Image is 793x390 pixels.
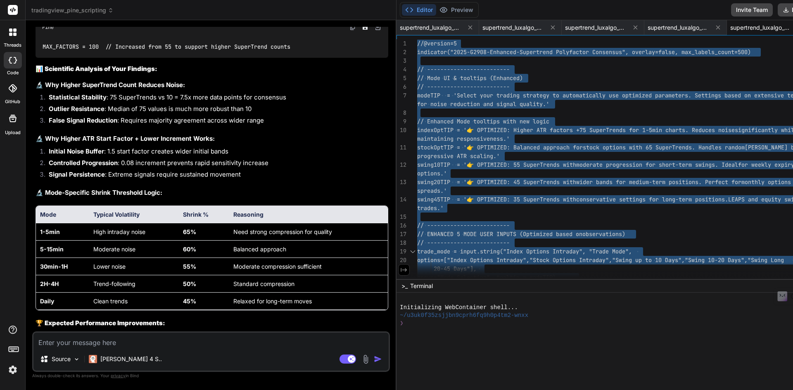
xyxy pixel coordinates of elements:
[417,170,447,177] span: options.'
[229,241,388,258] td: Balanced approach
[400,304,518,312] span: Initializing WebContainer shell...
[374,355,382,363] img: icon
[417,161,576,168] span: swing10TIP = '👉 OPTIMIZED: 55 SuperTrends with
[731,3,773,17] button: Invite Team
[730,24,792,32] span: supertrend_luxalgo_optimized_settings.pine
[49,105,104,113] strong: Outlier Resistance
[183,228,196,235] strong: 65%
[49,159,118,167] strong: Controlled Progression
[417,248,582,255] span: trade_mode = input.string("Index Options Intraday"
[417,187,447,194] span: spreads.'
[183,263,196,270] strong: 55%
[42,158,388,170] li: : 0.08 increment prevents rapid sensitivity increase
[417,126,579,134] span: indexOptTIP = '👉 OPTIMIZED: Higher ATR factors +
[396,65,406,74] div: 4
[396,48,406,57] div: 2
[400,24,462,32] span: supertrend_luxalgo_enhanced_fixed.pine
[396,213,406,221] div: 15
[93,211,140,218] strong: Typical Volatility
[36,319,165,327] strong: 🏆 Expected Performance Improvements:
[229,258,388,275] td: Moderate compression sufficient
[417,100,549,108] span: for noise reduction and signal quality.'
[42,93,388,104] li: : 75 SuperTrends vs 10 = 7.5x more data points for consensus
[417,196,576,203] span: swing45TIP = '👉 OPTIMIZED: 35 SuperTrends with
[5,129,21,136] label: Upload
[32,372,390,380] p: Always double-check its answers. Your in Bind
[417,92,582,99] span: modeTIP = 'Select your trading strategy to automa
[40,280,59,287] strong: 2H-4H
[396,247,406,256] div: 19
[396,91,406,100] div: 7
[40,263,68,270] strong: 30min-1H
[73,356,80,363] img: Pick Models
[36,81,185,89] strong: 🔬 Why Higher SuperTrend Count Reduces Noise:
[229,275,388,293] td: Standard compression
[417,40,457,47] span: //@version=5
[49,93,107,101] strong: Statistical Stability
[89,258,179,275] td: Lower noise
[396,195,406,204] div: 14
[582,48,748,56] span: or Consensus", overlay=false, max_labels_count=500
[396,143,406,152] div: 11
[582,92,748,99] span: tically use optimized parameters. Settings based o
[396,221,406,230] div: 16
[582,230,625,238] span: observations)
[648,24,710,32] span: supertrend_luxalgo_enhanced_rolling_window.pine
[417,66,510,73] span: // -------------------------
[396,126,406,135] div: 10
[401,282,408,290] span: >_
[89,223,179,241] td: High intraday noise
[748,48,751,56] span: )
[42,43,291,51] code: MAX_FACTORS = 100 // Increased from 55 to support higher SuperTrend counts
[40,246,64,253] strong: 5-15min
[396,109,406,117] div: 8
[482,24,544,32] span: supertrend_luxalgo_enhanced_with_options.pine
[579,126,735,134] span: 75 SuperTrends for 1-5min charts. Reduces noise
[417,178,576,186] span: swing20TIP = '👉 OPTIMIZED: 45 SuperTrends with
[417,222,510,229] span: // -------------------------
[417,204,444,212] span: trades.'
[183,298,196,305] strong: 45%
[31,6,114,14] span: tradingview_pine_scripting
[7,69,19,76] label: code
[417,118,549,125] span: // Enhanced Mode tooltips with new logic
[183,211,209,218] strong: Shrink %
[42,116,388,128] li: : Requires majority agreement across wider range
[40,228,60,235] strong: 1-5min
[410,282,433,290] span: Terminal
[396,117,406,126] div: 9
[233,211,264,218] strong: Reasoning
[417,230,582,238] span: // ENHANCED 5 MODE USER INPUTS (Optimized based on
[576,178,741,186] span: wider bands for medium-term positions. Perfect for
[36,65,157,73] strong: 📊 Scientific Analysis of Your Findings:
[89,241,179,258] td: Moderate noise
[42,147,388,158] li: : 1.5 start factor creates wider initial bands
[100,355,162,363] p: [PERSON_NAME] 4 S..
[436,4,477,16] button: Preview
[566,256,731,264] span: ons Intraday","Swing up to 10 Days","Swing 10-20 D
[89,355,97,363] img: Claude 4 Sonnet
[396,230,406,239] div: 17
[402,4,436,16] button: Editor
[582,248,632,255] span: , "Trade Mode",
[359,21,371,33] button: Save file
[5,98,20,105] label: GitHub
[565,24,627,32] span: supertrend_luxalgo_enhanced_corrected.pine
[396,256,406,265] div: 20
[183,280,196,287] strong: 50%
[396,83,406,91] div: 6
[417,74,523,82] span: // Mode UI & tooltips (Enhanced)
[49,116,117,124] strong: False Signal Reduction
[42,170,388,182] li: : Extreme signals require sustained movement
[396,178,406,187] div: 13
[417,135,510,142] span: maintaining responsiveness.'
[396,239,406,247] div: 18
[89,293,179,310] td: Clean trends
[396,161,406,169] div: 12
[349,24,356,31] img: copy
[417,152,500,160] span: progressive ATR scaling.'
[361,355,370,364] img: attachment
[89,275,179,293] td: Trend-following
[36,189,162,196] strong: 🔬 Mode-Specific Shrink Threshold Logic:
[417,144,583,151] span: stockOptTIP = '👉 OPTIMIZED: Balanced approach for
